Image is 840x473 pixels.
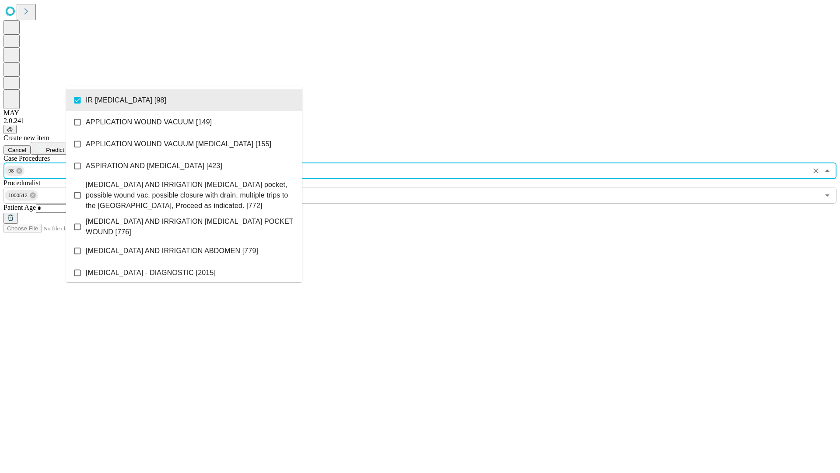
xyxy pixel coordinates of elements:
[86,161,222,171] span: ASPIRATION AND [MEDICAL_DATA] [423]
[810,165,822,177] button: Clear
[821,165,833,177] button: Close
[7,126,13,133] span: @
[86,139,271,149] span: APPLICATION WOUND VACUUM [MEDICAL_DATA] [155]
[5,190,38,201] div: 1000512
[3,134,49,141] span: Create new item
[821,189,833,201] button: Open
[3,125,17,134] button: @
[31,142,71,155] button: Predict
[5,191,31,201] span: 1000512
[3,145,31,155] button: Cancel
[8,147,26,153] span: Cancel
[86,117,212,127] span: APPLICATION WOUND VACUUM [149]
[86,268,216,278] span: [MEDICAL_DATA] - DIAGNOSTIC [2015]
[3,179,40,187] span: Proceduralist
[86,246,258,256] span: [MEDICAL_DATA] AND IRRIGATION ABDOMEN [779]
[86,216,295,237] span: [MEDICAL_DATA] AND IRRIGATION [MEDICAL_DATA] POCKET WOUND [776]
[5,166,17,176] span: 98
[86,95,166,106] span: IR [MEDICAL_DATA] [98]
[5,166,24,176] div: 98
[3,109,836,117] div: MAY
[3,204,36,211] span: Patient Age
[3,117,836,125] div: 2.0.241
[86,180,295,211] span: [MEDICAL_DATA] AND IRRIGATION [MEDICAL_DATA] pocket, possible wound vac, possible closure with dr...
[46,147,64,153] span: Predict
[3,155,50,162] span: Scheduled Procedure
